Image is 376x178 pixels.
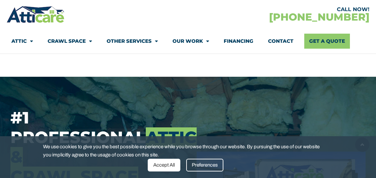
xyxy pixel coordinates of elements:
div: Accept All [148,159,180,171]
a: Attic [11,34,33,49]
a: Get A Quote [304,34,350,49]
nav: Menu [11,34,365,49]
span: We use cookies to give you the best possible experience while you browse through our website. By ... [43,143,328,159]
div: Preferences [186,159,223,171]
a: Crawl Space [48,34,92,49]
